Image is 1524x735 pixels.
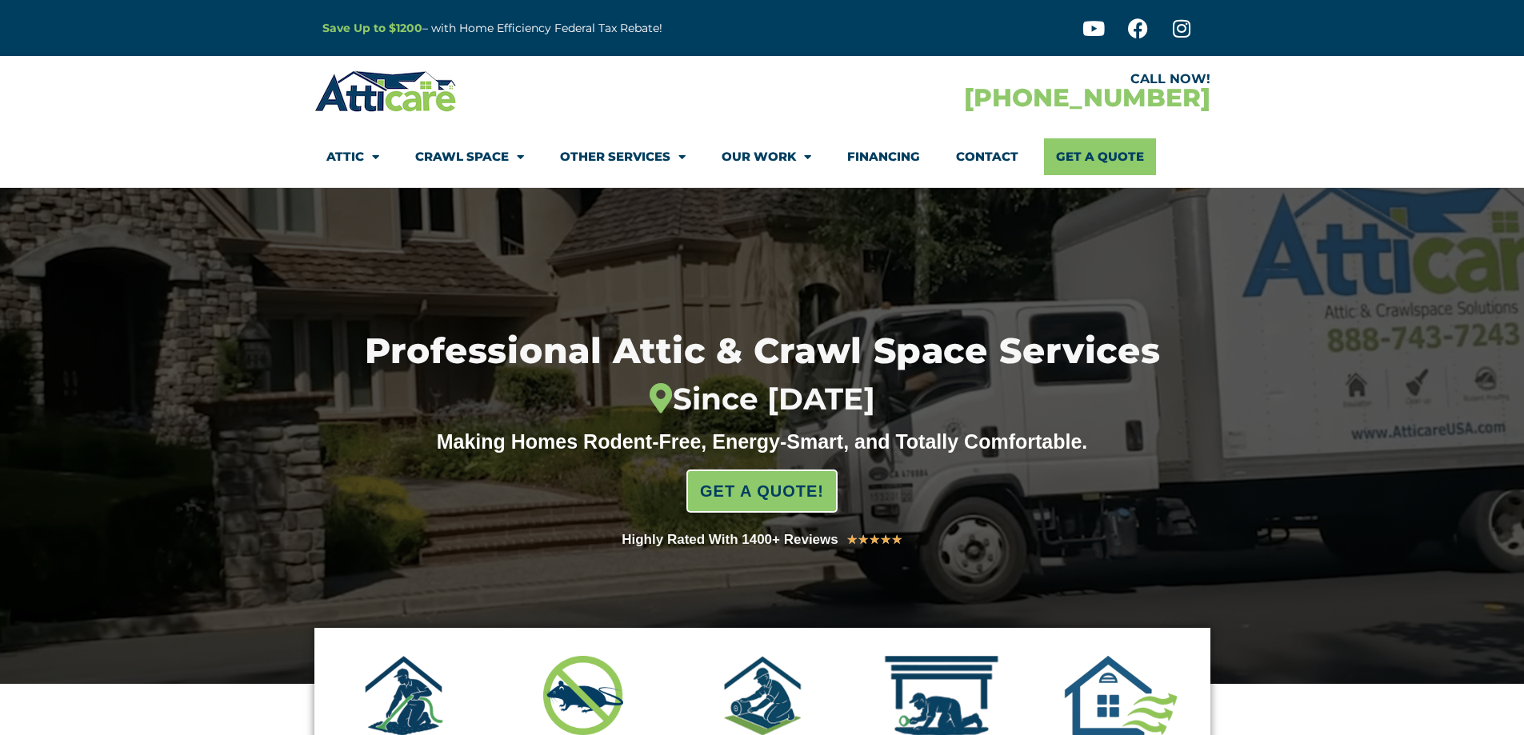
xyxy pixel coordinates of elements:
[686,469,838,513] a: GET A QUOTE!
[326,138,379,175] a: Attic
[406,429,1118,453] div: Making Homes Rodent-Free, Energy-Smart, and Totally Comfortable.
[415,138,524,175] a: Crawl Space
[956,138,1018,175] a: Contact
[847,138,920,175] a: Financing
[846,529,858,550] i: ★
[700,475,824,507] span: GET A QUOTE!
[1044,138,1156,175] a: Get A Quote
[322,19,841,38] p: – with Home Efficiency Federal Tax Rebate!
[858,529,869,550] i: ★
[326,138,1198,175] nav: Menu
[762,73,1210,86] div: CALL NOW!
[560,138,686,175] a: Other Services
[282,381,1242,417] div: Since [DATE]
[622,529,838,551] div: Highly Rated With 1400+ Reviews
[880,529,891,550] i: ★
[891,529,902,550] i: ★
[722,138,811,175] a: Our Work
[282,333,1242,417] h1: Professional Attic & Crawl Space Services
[322,21,422,35] a: Save Up to $1200
[846,529,902,550] div: 5/5
[869,529,880,550] i: ★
